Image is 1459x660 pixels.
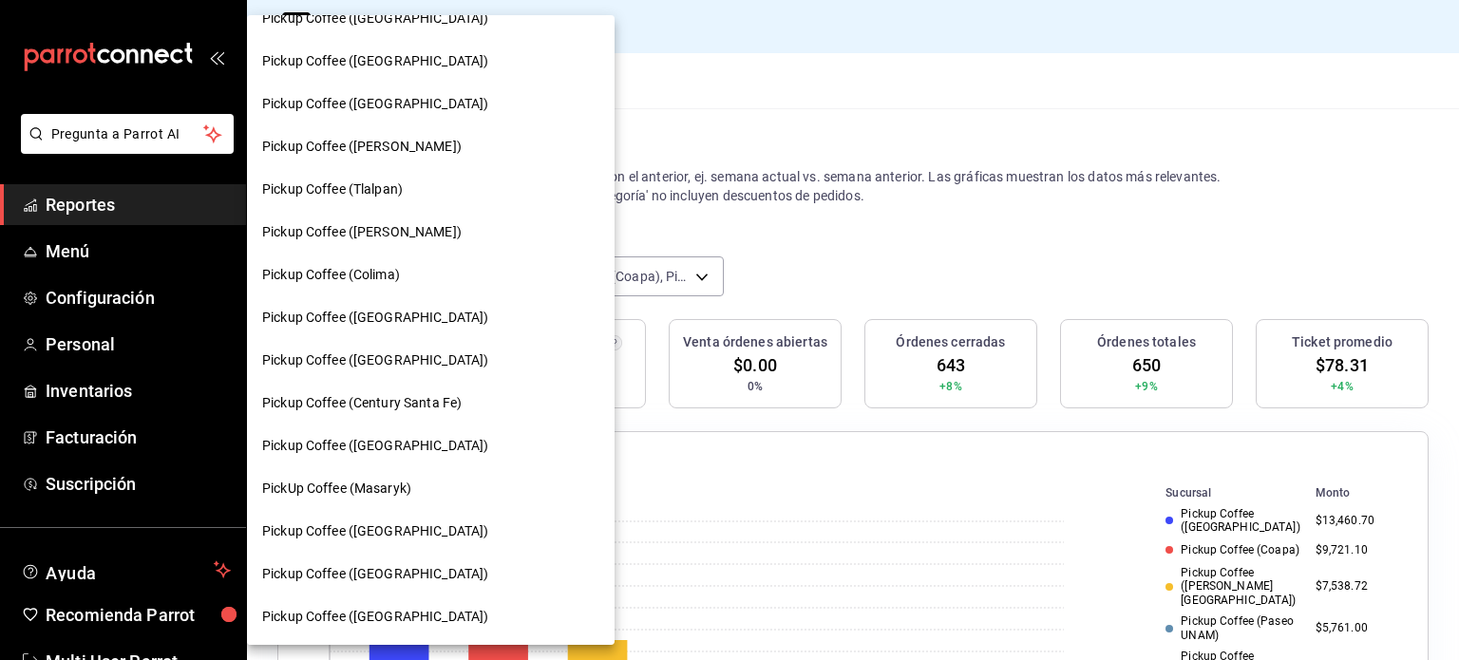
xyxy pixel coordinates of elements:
div: Pickup Coffee ([GEOGRAPHIC_DATA]) [247,553,615,595]
div: Pickup Coffee ([PERSON_NAME]) [247,125,615,168]
div: Pickup Coffee ([PERSON_NAME]) [247,211,615,254]
span: Pickup Coffee (Tlalpan) [262,179,403,199]
span: Pickup Coffee (Colima) [262,265,400,285]
span: Pickup Coffee ([PERSON_NAME]) [262,222,462,242]
div: Pickup Coffee ([GEOGRAPHIC_DATA]) [247,595,615,638]
span: Pickup Coffee ([GEOGRAPHIC_DATA]) [262,350,488,370]
div: Pickup Coffee ([GEOGRAPHIC_DATA]) [247,296,615,339]
div: Pickup Coffee (Colima) [247,254,615,296]
span: Pickup Coffee ([GEOGRAPHIC_DATA]) [262,607,488,627]
div: Pickup Coffee ([GEOGRAPHIC_DATA]) [247,83,615,125]
span: Pickup Coffee ([GEOGRAPHIC_DATA]) [262,308,488,328]
span: Pickup Coffee ([GEOGRAPHIC_DATA]) [262,9,488,28]
div: Pickup Coffee ([GEOGRAPHIC_DATA]) [247,510,615,553]
span: Pickup Coffee ([GEOGRAPHIC_DATA]) [262,94,488,114]
span: PickUp Coffee (Masaryk) [262,479,411,499]
span: Pickup Coffee ([GEOGRAPHIC_DATA]) [262,436,488,456]
div: Pickup Coffee ([GEOGRAPHIC_DATA]) [247,40,615,83]
span: Pickup Coffee ([GEOGRAPHIC_DATA]) [262,521,488,541]
div: PickUp Coffee (Masaryk) [247,467,615,510]
div: Pickup Coffee ([GEOGRAPHIC_DATA]) [247,424,615,467]
div: Pickup Coffee (Tlalpan) [247,168,615,211]
span: Pickup Coffee ([GEOGRAPHIC_DATA]) [262,564,488,584]
span: Pickup Coffee (Century Santa Fe) [262,393,462,413]
span: Pickup Coffee ([PERSON_NAME]) [262,137,462,157]
span: Pickup Coffee ([GEOGRAPHIC_DATA]) [262,51,488,71]
div: Pickup Coffee ([GEOGRAPHIC_DATA]) [247,339,615,382]
div: Pickup Coffee (Century Santa Fe) [247,382,615,424]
